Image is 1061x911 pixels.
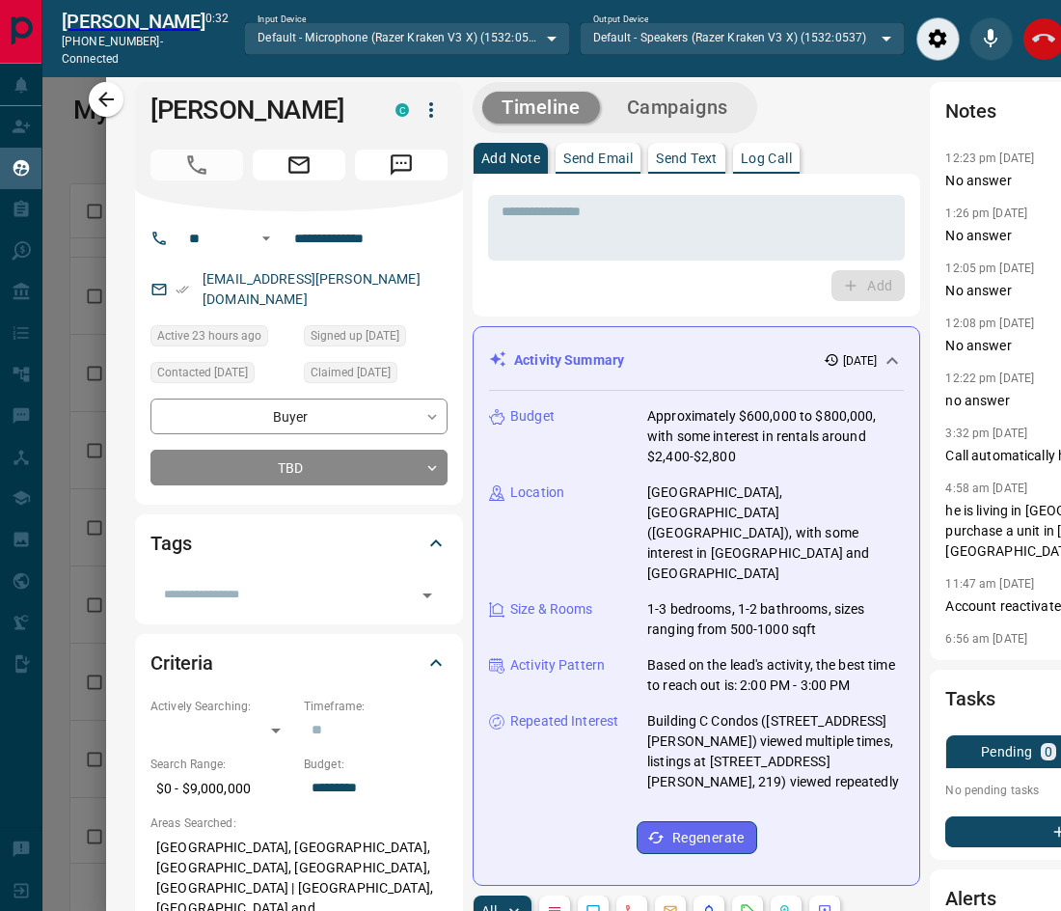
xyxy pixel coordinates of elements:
[150,450,448,485] div: TBD
[244,22,569,55] div: Default - Microphone (Razer Kraken V3 X) (1532:0537)
[355,150,448,180] span: Message
[637,821,757,854] button: Regenerate
[150,399,448,434] div: Buyer
[150,528,191,559] h2: Tags
[593,14,648,26] label: Output Device
[150,814,448,832] p: Areas Searched:
[482,92,600,124] button: Timeline
[62,33,205,68] p: [PHONE_NUMBER] -
[580,22,905,55] div: Default - Speakers (Razer Kraken V3 X) (1532:0537)
[150,698,294,715] p: Actively Searching:
[647,711,904,792] p: Building C Condos ([STREET_ADDRESS][PERSON_NAME]) viewed multiple times, listings at [STREET_ADDR...
[203,271,421,307] a: [EMAIL_ADDRESS][PERSON_NAME][DOMAIN_NAME]
[1045,745,1052,759] p: 0
[969,17,1013,61] div: Mute
[945,427,1027,440] p: 3:32 pm [DATE]
[647,599,904,640] p: 1-3 bedrooms, 1-2 bathrooms, sizes ranging from 500-1000 sqft
[647,483,904,584] p: [GEOGRAPHIC_DATA], [GEOGRAPHIC_DATA] ([GEOGRAPHIC_DATA]), with some interest in [GEOGRAPHIC_DATA]...
[311,363,391,382] span: Claimed [DATE]
[945,632,1027,646] p: 6:56 am [DATE]
[157,326,261,345] span: Active 23 hours ago
[945,372,1034,385] p: 12:22 pm [DATE]
[741,152,792,165] p: Log Call
[205,10,229,68] p: 0:32
[150,95,367,125] h1: [PERSON_NAME]
[304,756,448,773] p: Budget:
[945,207,1027,220] p: 1:26 pm [DATE]
[304,325,448,352] div: Mon Jul 30 2018
[563,152,633,165] p: Send Email
[150,756,294,773] p: Search Range:
[945,683,994,714] h2: Tasks
[176,283,189,296] svg: Email Verified
[150,648,213,678] h2: Criteria
[945,577,1034,591] p: 11:47 am [DATE]
[311,326,399,345] span: Signed up [DATE]
[258,14,307,26] label: Input Device
[656,152,718,165] p: Send Text
[510,711,618,732] p: Repeated Interest
[481,152,540,165] p: Add Note
[510,655,605,676] p: Activity Pattern
[945,482,1027,495] p: 4:58 am [DATE]
[414,582,441,609] button: Open
[395,103,409,117] div: condos.ca
[489,343,904,378] div: Activity Summary[DATE]
[150,362,294,389] div: Mon Sep 15 2025
[150,640,448,686] div: Criteria
[514,350,624,371] p: Activity Summary
[647,655,904,696] p: Based on the lead's activity, the best time to reach out is: 2:00 PM - 3:00 PM
[150,773,294,805] p: $0 - $9,000,000
[62,10,205,33] h2: [PERSON_NAME]
[945,96,995,126] h2: Notes
[150,520,448,566] div: Tags
[945,262,1034,275] p: 12:05 pm [DATE]
[304,698,448,715] p: Timeframe:
[843,352,878,370] p: [DATE]
[255,227,278,250] button: Open
[150,150,243,180] span: Call
[945,317,1034,330] p: 12:08 pm [DATE]
[608,92,748,124] button: Campaigns
[157,363,248,382] span: Contacted [DATE]
[647,406,904,467] p: Approximately $600,000 to $800,000, with some interest in rentals around $2,400-$2,800
[62,52,119,66] span: connected
[916,17,960,61] div: Audio Settings
[945,152,1034,165] p: 12:23 pm [DATE]
[981,745,1033,759] p: Pending
[510,483,564,503] p: Location
[510,406,555,427] p: Budget
[253,150,345,180] span: Email
[510,599,593,620] p: Size & Rooms
[304,362,448,389] div: Sat May 20 2023
[150,325,294,352] div: Mon Sep 15 2025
